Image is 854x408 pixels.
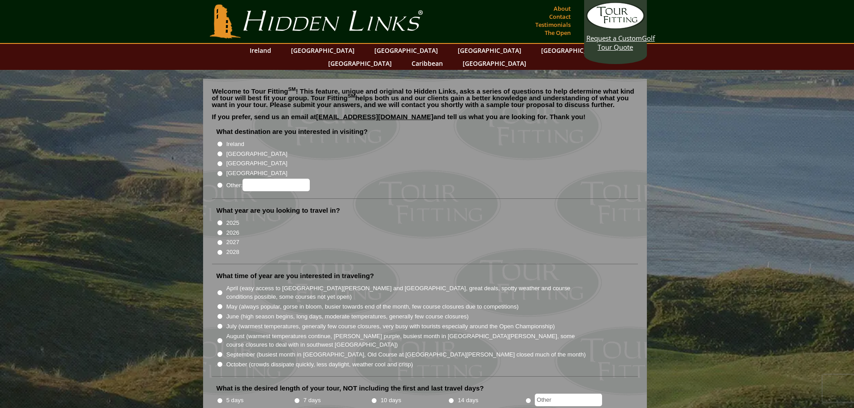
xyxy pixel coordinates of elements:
p: Welcome to Tour Fitting ! This feature, unique and original to Hidden Links, asks a series of que... [212,88,638,108]
sup: SM [288,86,296,92]
label: What is the desired length of your tour, NOT including the first and last travel days? [217,384,484,393]
a: [GEOGRAPHIC_DATA] [324,57,396,70]
a: Caribbean [407,57,447,70]
label: 2028 [226,248,239,257]
a: Testimonials [533,18,573,31]
label: What time of year are you interested in traveling? [217,271,374,280]
label: [GEOGRAPHIC_DATA] [226,150,287,159]
label: June (high season begins, long days, moderate temperatures, generally few course closures) [226,312,469,321]
label: July (warmest temperatures, generally few course closures, very busy with tourists especially aro... [226,322,555,331]
label: April (easy access to [GEOGRAPHIC_DATA][PERSON_NAME] and [GEOGRAPHIC_DATA], great deals, spotty w... [226,284,587,301]
a: [GEOGRAPHIC_DATA] [537,44,609,57]
p: If you prefer, send us an email at and tell us what you are looking for. Thank you! [212,113,638,127]
a: Request a CustomGolf Tour Quote [586,2,645,52]
a: [GEOGRAPHIC_DATA] [453,44,526,57]
label: What destination are you interested in visiting? [217,127,368,136]
label: October (crowds dissipate quickly, less daylight, weather cool and crisp) [226,360,413,369]
a: The Open [542,26,573,39]
a: [GEOGRAPHIC_DATA] [458,57,531,70]
label: Other: [226,179,310,191]
sup: SM [348,93,355,99]
label: 10 days [381,396,401,405]
label: 7 days [303,396,321,405]
label: August (warmest temperatures continue, [PERSON_NAME] purple, busiest month in [GEOGRAPHIC_DATA][P... [226,332,587,349]
a: Ireland [245,44,276,57]
a: [GEOGRAPHIC_DATA] [370,44,442,57]
input: Other [535,394,602,406]
label: Ireland [226,140,244,149]
label: [GEOGRAPHIC_DATA] [226,159,287,168]
a: [EMAIL_ADDRESS][DOMAIN_NAME] [316,113,434,120]
a: [GEOGRAPHIC_DATA] [286,44,359,57]
label: May (always popular, gorse in bloom, busier towards end of the month, few course closures due to ... [226,302,519,311]
input: Other: [243,179,310,191]
label: 2026 [226,228,239,237]
span: Request a Custom [586,34,642,43]
label: 14 days [458,396,478,405]
a: Contact [547,10,573,23]
label: 2027 [226,238,239,247]
a: About [551,2,573,15]
label: 2025 [226,219,239,228]
label: What year are you looking to travel in? [217,206,340,215]
label: September (busiest month in [GEOGRAPHIC_DATA], Old Course at [GEOGRAPHIC_DATA][PERSON_NAME] close... [226,350,586,359]
label: 5 days [226,396,244,405]
label: [GEOGRAPHIC_DATA] [226,169,287,178]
